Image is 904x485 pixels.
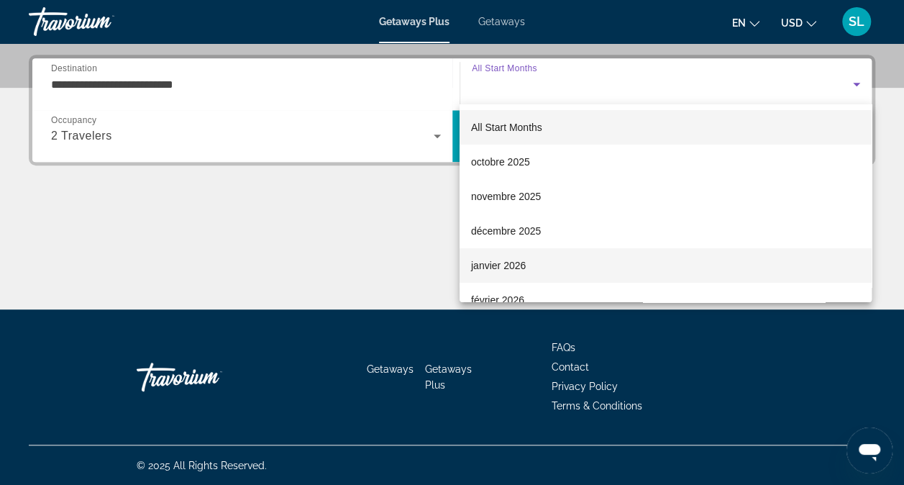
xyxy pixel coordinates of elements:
span: octobre 2025 [471,153,530,171]
span: All Start Months [471,122,542,133]
span: janvier 2026 [471,257,526,274]
span: février 2026 [471,291,524,309]
iframe: Bouton de lancement de la fenêtre de messagerie [846,427,892,473]
span: décembre 2025 [471,222,541,240]
span: novembre 2025 [471,188,541,205]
